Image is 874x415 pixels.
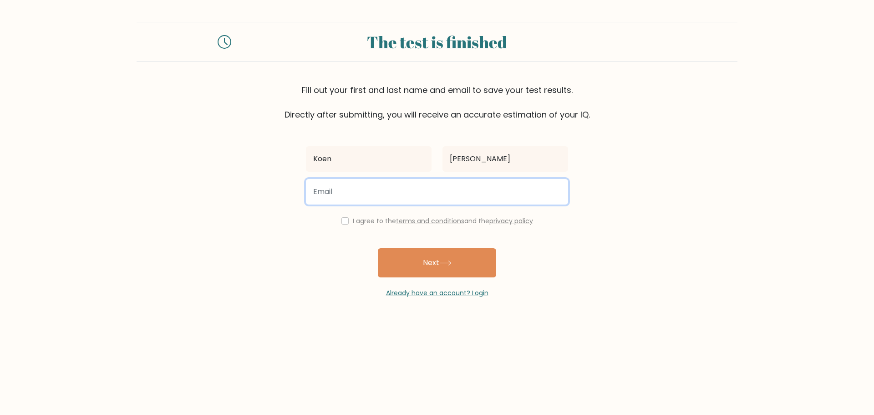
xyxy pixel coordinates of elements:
[378,248,496,277] button: Next
[306,179,568,205] input: Email
[396,216,464,225] a: terms and conditions
[386,288,488,297] a: Already have an account? Login
[353,216,533,225] label: I agree to the and the
[442,146,568,172] input: Last name
[242,30,632,54] div: The test is finished
[306,146,432,172] input: First name
[489,216,533,225] a: privacy policy
[137,84,737,121] div: Fill out your first and last name and email to save your test results. Directly after submitting,...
